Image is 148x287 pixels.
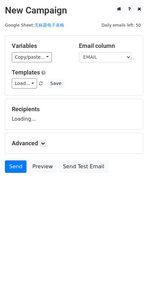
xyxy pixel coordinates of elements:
[47,78,64,89] button: Save
[12,78,37,89] a: Load...
[99,23,143,28] a: Daily emails left: 50
[79,42,136,50] h5: Email column
[12,140,136,147] h5: Advanced
[12,52,52,62] a: Copy/paste...
[12,106,136,123] div: Loading...
[5,160,27,173] a: Send
[34,23,64,28] a: 无标题电子表格
[12,69,40,76] a: Templates
[59,160,108,173] a: Send Test Email
[28,160,57,173] a: Preview
[12,106,136,113] h5: Recipients
[12,42,69,50] h5: Variables
[5,5,143,16] h2: New Campaign
[99,22,143,29] span: Daily emails left: 50
[5,23,64,28] small: Google Sheet:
